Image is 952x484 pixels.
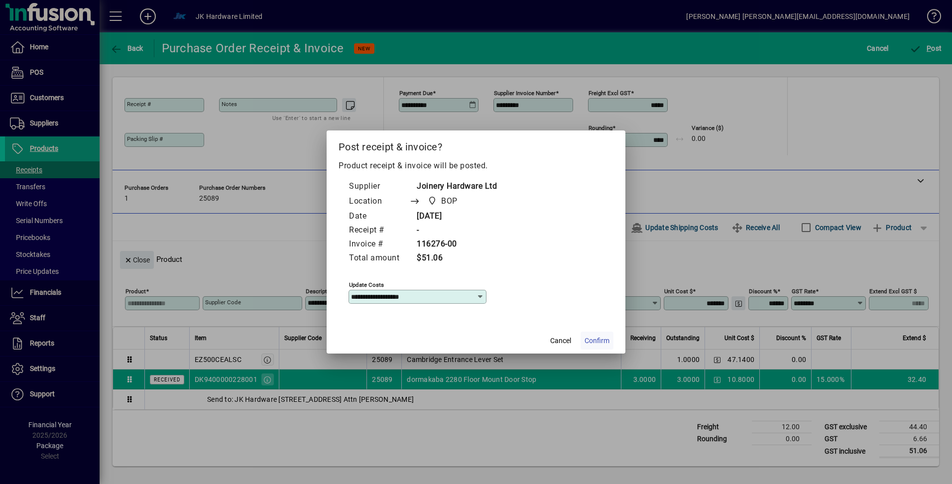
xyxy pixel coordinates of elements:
p: Product receipt & invoice will be posted. [339,160,613,172]
td: Date [349,210,409,224]
td: Joinery Hardware Ltd [409,180,497,194]
span: Confirm [585,336,609,346]
td: [DATE] [409,210,497,224]
mat-label: Update costs [349,281,384,288]
h2: Post receipt & invoice? [327,130,625,159]
span: BOP [441,195,458,207]
span: Cancel [550,336,571,346]
span: BOP [425,194,462,208]
td: $51.06 [409,251,497,265]
td: Supplier [349,180,409,194]
td: Location [349,194,409,210]
td: Invoice # [349,238,409,251]
td: Receipt # [349,224,409,238]
button: Cancel [545,332,577,350]
td: - [409,224,497,238]
button: Confirm [581,332,613,350]
td: Total amount [349,251,409,265]
td: 116276-00 [409,238,497,251]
